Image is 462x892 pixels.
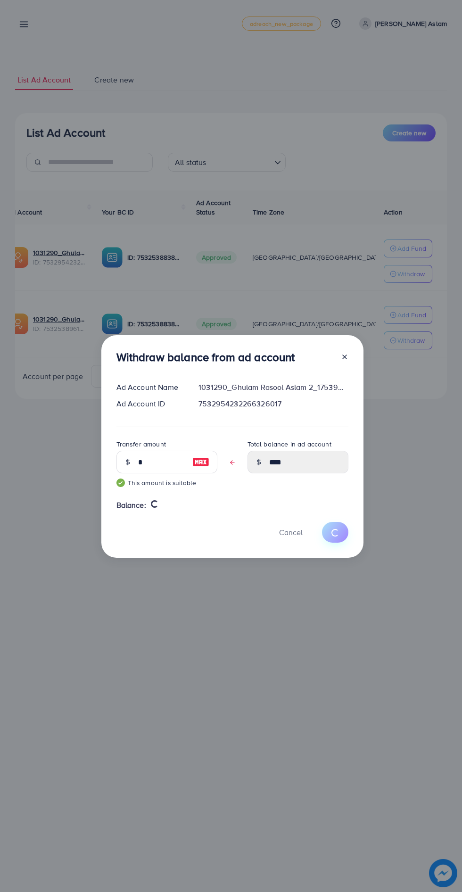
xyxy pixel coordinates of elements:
[109,382,191,393] div: Ad Account Name
[116,500,146,511] span: Balance:
[116,350,295,364] h3: Withdraw balance from ad account
[267,522,314,542] button: Cancel
[279,527,303,537] span: Cancel
[192,456,209,468] img: image
[247,439,331,449] label: Total balance in ad account
[116,439,166,449] label: Transfer amount
[191,398,355,409] div: 7532954232266326017
[116,479,125,487] img: guide
[109,398,191,409] div: Ad Account ID
[191,382,355,393] div: 1031290_Ghulam Rasool Aslam 2_1753902599199
[116,478,217,487] small: This amount is suitable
